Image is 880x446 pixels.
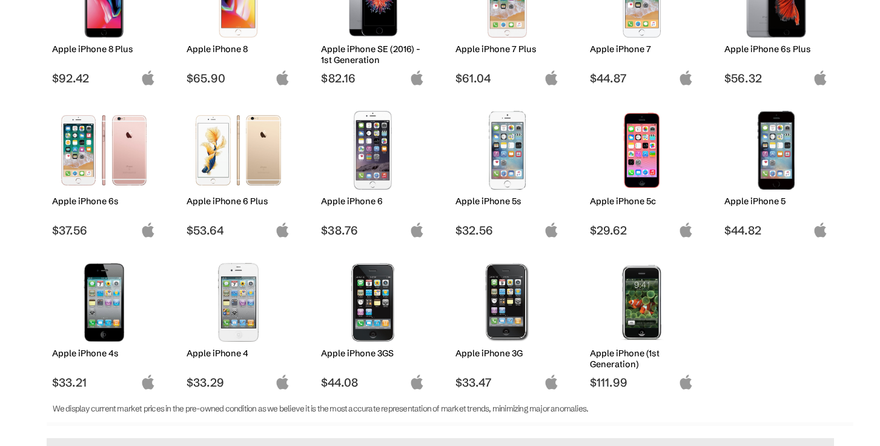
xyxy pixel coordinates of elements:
img: apple-logo [544,222,559,238]
a: iPhone 6 Apple iPhone 6 $38.76 apple-logo [316,105,431,238]
span: $111.99 [590,375,693,390]
h2: Apple iPhone (1st Generation) [590,348,693,370]
h2: Apple iPhone 4 [187,348,290,359]
h2: Apple iPhone 6s [52,196,156,207]
img: iPhone 4 [196,263,281,342]
span: $44.87 [590,71,693,85]
img: apple-logo [141,70,156,85]
p: We display current market prices in the pre-owned condition as we believe it is the most accurate... [53,402,809,416]
img: apple-logo [678,374,693,390]
img: apple-logo [141,222,156,238]
h2: Apple iPhone 5c [590,196,693,207]
img: apple-logo [544,374,559,390]
img: apple-logo [275,222,290,238]
h2: Apple iPhone 7 Plus [455,44,559,55]
span: $92.42 [52,71,156,85]
a: iPhone 6s Apple iPhone 6s $37.56 apple-logo [47,105,162,238]
img: apple-logo [275,374,290,390]
h2: Apple iPhone 6 [321,196,425,207]
img: iPhone 4s [61,263,147,342]
span: $56.32 [724,71,828,85]
a: iPhone 5 Apple iPhone 5 $44.82 apple-logo [719,105,834,238]
img: apple-logo [544,70,559,85]
img: apple-logo [275,70,290,85]
img: iPhone (1st Generation) [599,263,684,342]
span: $61.04 [455,71,559,85]
a: iPhone 6 Plus Apple iPhone 6 Plus $53.64 apple-logo [181,105,296,238]
h2: Apple iPhone 4s [52,348,156,359]
a: iPhone 3G Apple iPhone 3G $33.47 apple-logo [450,257,565,390]
span: $33.47 [455,375,559,390]
h2: Apple iPhone 3G [455,348,559,359]
span: $37.56 [52,223,156,238]
img: apple-logo [678,70,693,85]
a: iPhone 4 Apple iPhone 4 $33.29 apple-logo [181,257,296,390]
a: iPhone 5c Apple iPhone 5c $29.62 apple-logo [584,105,700,238]
h2: Apple iPhone 5 [724,196,828,207]
h2: Apple iPhone 3GS [321,348,425,359]
span: $44.82 [724,223,828,238]
span: $82.16 [321,71,425,85]
a: iPhone 4s Apple iPhone 4s $33.21 apple-logo [47,257,162,390]
img: iPhone 5c [599,111,684,190]
img: iPhone 3GS [330,263,415,342]
img: apple-logo [678,222,693,238]
span: $44.08 [321,375,425,390]
img: apple-logo [813,222,828,238]
img: apple-logo [813,70,828,85]
img: iPhone 6 [330,111,415,190]
img: apple-logo [141,374,156,390]
img: iPhone 5s [465,111,550,190]
img: iPhone 3G [465,263,550,342]
h2: Apple iPhone SE (2016) - 1st Generation [321,44,425,65]
img: iPhone 6 Plus [196,111,281,190]
span: $29.62 [590,223,693,238]
span: $65.90 [187,71,290,85]
img: iPhone 5 [733,111,819,190]
a: iPhone 3GS Apple iPhone 3GS $44.08 apple-logo [316,257,431,390]
span: $32.56 [455,223,559,238]
a: iPhone 5s Apple iPhone 5s $32.56 apple-logo [450,105,565,238]
span: $33.29 [187,375,290,390]
h2: Apple iPhone 8 Plus [52,44,156,55]
h2: Apple iPhone 6 Plus [187,196,290,207]
h2: Apple iPhone 5s [455,196,559,207]
span: $38.76 [321,223,425,238]
h2: Apple iPhone 6s Plus [724,44,828,55]
span: $33.21 [52,375,156,390]
span: $53.64 [187,223,290,238]
h2: Apple iPhone 8 [187,44,290,55]
a: iPhone (1st Generation) Apple iPhone (1st Generation) $111.99 apple-logo [584,257,700,390]
img: iPhone 6s [61,111,147,190]
img: apple-logo [409,70,425,85]
h2: Apple iPhone 7 [590,44,693,55]
img: apple-logo [409,374,425,390]
img: apple-logo [409,222,425,238]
